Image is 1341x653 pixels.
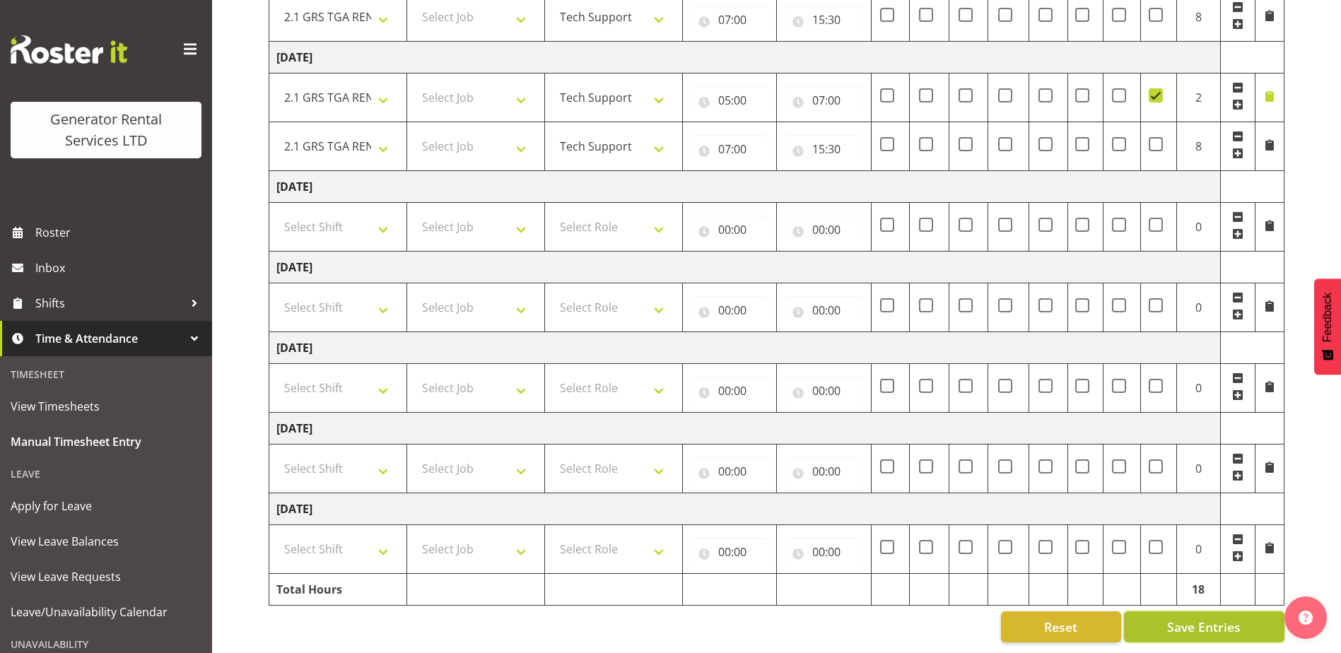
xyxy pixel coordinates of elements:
div: Timesheet [4,360,209,389]
input: Click to select... [784,538,863,566]
div: Leave [4,459,209,488]
td: Total Hours [269,573,407,605]
input: Click to select... [690,216,769,244]
input: Click to select... [690,377,769,405]
span: View Timesheets [11,396,201,417]
input: Click to select... [690,457,769,486]
td: [DATE] [269,41,1221,73]
td: 0 [1176,444,1220,493]
a: Leave/Unavailability Calendar [4,594,209,630]
span: Leave/Unavailability Calendar [11,601,201,623]
button: Feedback - Show survey [1314,278,1341,375]
a: View Timesheets [4,389,209,424]
input: Click to select... [690,296,769,324]
span: Reset [1044,618,1077,636]
input: Click to select... [690,86,769,114]
td: [DATE] [269,251,1221,283]
td: 0 [1176,363,1220,412]
td: 0 [1176,283,1220,331]
td: 0 [1176,202,1220,251]
td: 8 [1176,122,1220,170]
img: help-xxl-2.png [1299,611,1313,625]
a: Apply for Leave [4,488,209,524]
td: [DATE] [269,331,1221,363]
td: 0 [1176,524,1220,573]
a: Manual Timesheet Entry [4,424,209,459]
input: Click to select... [784,86,863,114]
a: View Leave Balances [4,524,209,559]
button: Reset [1001,611,1121,642]
img: Rosterit website logo [11,35,127,64]
div: Generator Rental Services LTD [25,109,187,151]
td: [DATE] [269,412,1221,444]
a: View Leave Requests [4,559,209,594]
input: Click to select... [784,216,863,244]
input: Click to select... [784,377,863,405]
input: Click to select... [690,538,769,566]
input: Click to select... [690,6,769,34]
input: Click to select... [784,296,863,324]
td: [DATE] [269,170,1221,202]
span: Feedback [1321,293,1334,342]
span: Roster [35,222,205,243]
input: Click to select... [784,457,863,486]
input: Click to select... [690,135,769,163]
input: Click to select... [784,6,863,34]
span: Inbox [35,257,205,278]
span: Shifts [35,293,184,314]
span: Apply for Leave [11,495,201,517]
input: Click to select... [784,135,863,163]
button: Save Entries [1124,611,1284,642]
span: Manual Timesheet Entry [11,431,201,452]
td: 18 [1176,573,1220,605]
td: [DATE] [269,493,1221,524]
span: Save Entries [1167,618,1241,636]
span: View Leave Requests [11,566,201,587]
span: Time & Attendance [35,328,184,349]
span: View Leave Balances [11,531,201,552]
td: 2 [1176,73,1220,122]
